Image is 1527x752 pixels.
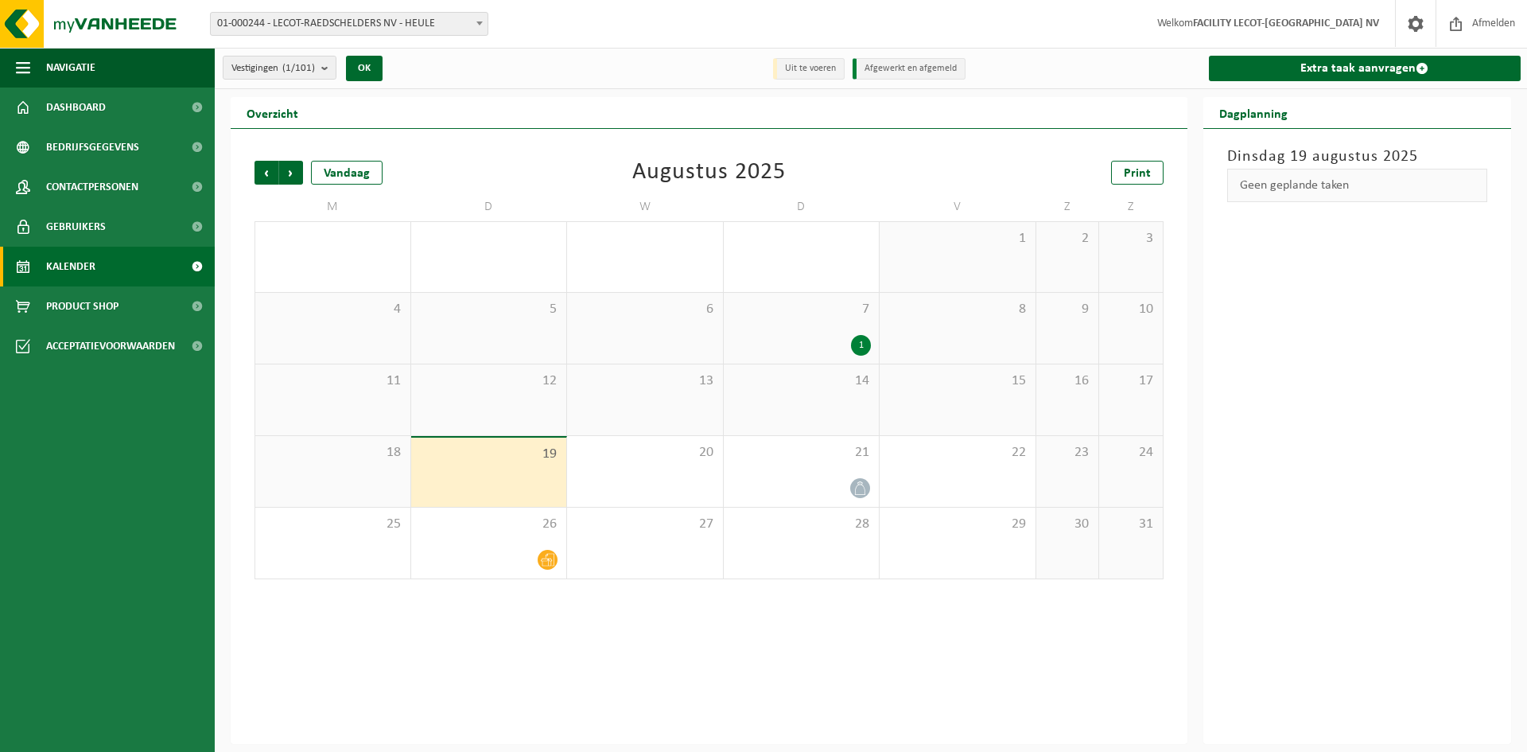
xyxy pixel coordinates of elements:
span: 23 [1044,444,1091,462]
span: 19 [419,446,559,463]
span: 26 [419,516,559,533]
span: 9 [1044,301,1091,318]
h2: Overzicht [231,97,314,128]
span: 24 [1107,444,1154,462]
span: 30 [1044,516,1091,533]
span: 7 [732,301,872,318]
span: Acceptatievoorwaarden [46,326,175,366]
td: Z [1099,193,1163,221]
span: 01-000244 - LECOT-RAEDSCHELDERS NV - HEULE [211,13,488,35]
span: 5 [419,301,559,318]
td: W [567,193,724,221]
span: 13 [575,372,715,390]
span: Bedrijfsgegevens [46,127,139,167]
span: Print [1124,167,1151,180]
td: M [254,193,411,221]
span: 21 [732,444,872,462]
span: Vorige [254,161,278,185]
div: Augustus 2025 [632,161,786,185]
span: Product Shop [46,286,119,326]
h3: Dinsdag 19 augustus 2025 [1227,145,1488,169]
span: 2 [1044,230,1091,247]
strong: FACILITY LECOT-[GEOGRAPHIC_DATA] NV [1193,18,1379,29]
span: 3 [1107,230,1154,247]
span: 27 [575,516,715,533]
span: 8 [888,301,1028,318]
td: V [880,193,1036,221]
span: Vestigingen [231,56,315,80]
span: 28 [732,516,872,533]
span: 25 [263,516,402,533]
span: Contactpersonen [46,167,138,207]
span: 12 [419,372,559,390]
count: (1/101) [282,63,315,73]
span: 17 [1107,372,1154,390]
td: D [724,193,880,221]
td: D [411,193,568,221]
span: 6 [575,301,715,318]
a: Print [1111,161,1164,185]
div: Vandaag [311,161,383,185]
div: 1 [851,335,871,356]
span: 29 [888,516,1028,533]
span: Gebruikers [46,207,106,247]
li: Uit te voeren [773,58,845,80]
td: Z [1036,193,1100,221]
span: 1 [888,230,1028,247]
span: Kalender [46,247,95,286]
div: Geen geplande taken [1227,169,1488,202]
span: 10 [1107,301,1154,318]
button: OK [346,56,383,81]
span: 22 [888,444,1028,462]
h2: Dagplanning [1203,97,1304,128]
span: 15 [888,372,1028,390]
button: Vestigingen(1/101) [223,56,336,80]
span: Volgende [279,161,303,185]
span: Dashboard [46,88,106,127]
span: 11 [263,372,402,390]
span: 4 [263,301,402,318]
span: 16 [1044,372,1091,390]
span: 31 [1107,516,1154,533]
a: Extra taak aanvragen [1209,56,1521,81]
li: Afgewerkt en afgemeld [853,58,966,80]
span: 01-000244 - LECOT-RAEDSCHELDERS NV - HEULE [210,12,488,36]
span: 18 [263,444,402,462]
span: Navigatie [46,48,95,88]
span: 20 [575,444,715,462]
span: 14 [732,372,872,390]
